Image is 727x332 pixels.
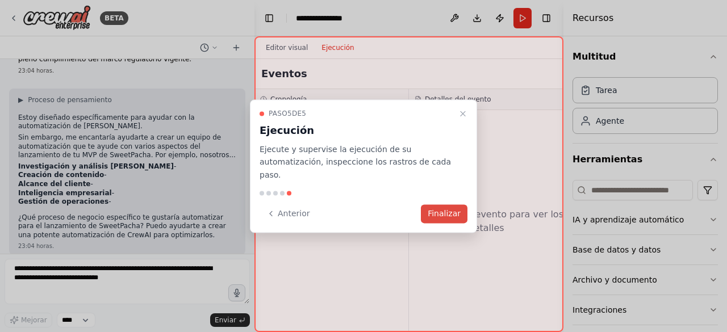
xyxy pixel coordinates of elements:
button: Ocultar la barra lateral izquierda [261,10,277,26]
font: Ejecute y supervise la ejecución de su automatización, inspeccione los rastros de cada paso. [260,145,451,180]
font: 5 [302,110,306,117]
button: Cerrar el tutorial [456,107,470,120]
font: de [292,110,302,117]
button: Finalizar [421,204,467,223]
font: Ejecución [260,124,314,136]
font: Anterior [278,209,310,218]
font: 5 [287,110,292,117]
button: Anterior [260,204,317,223]
font: Paso [269,110,287,117]
font: Finalizar [428,209,461,218]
